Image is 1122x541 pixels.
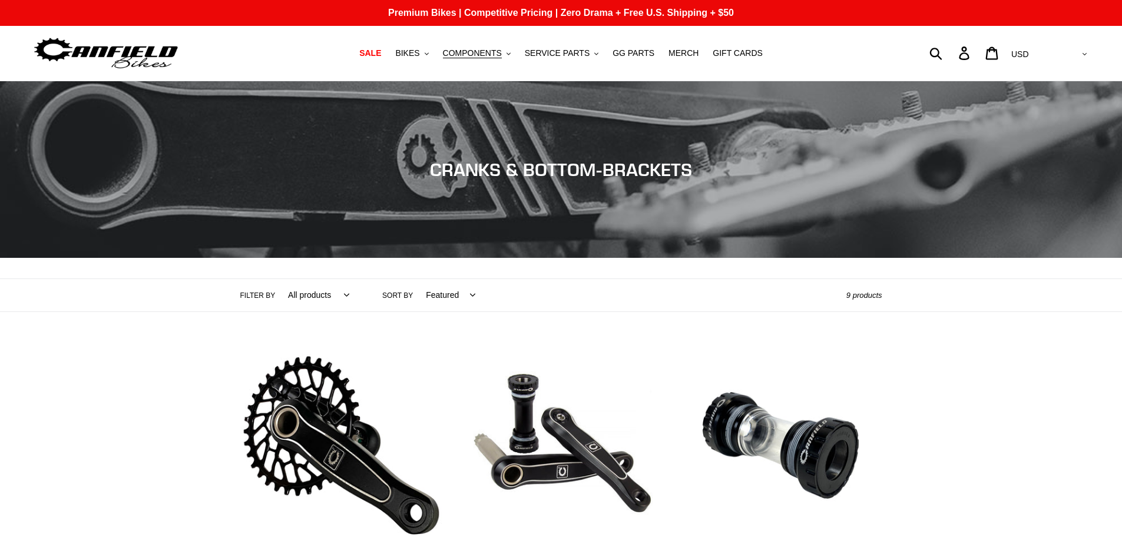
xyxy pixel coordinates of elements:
span: 9 products [846,291,882,300]
span: SALE [359,48,381,58]
a: GIFT CARDS [707,45,769,61]
span: COMPONENTS [443,48,502,58]
label: Sort by [382,290,413,301]
span: SERVICE PARTS [525,48,590,58]
img: Canfield Bikes [32,35,180,72]
span: BIKES [395,48,419,58]
input: Search [936,40,966,66]
span: MERCH [668,48,699,58]
span: GG PARTS [613,48,654,58]
a: MERCH [663,45,704,61]
button: BIKES [389,45,434,61]
span: GIFT CARDS [713,48,763,58]
label: Filter by [240,290,276,301]
a: SALE [353,45,387,61]
span: CRANKS & BOTTOM-BRACKETS [430,159,692,180]
a: GG PARTS [607,45,660,61]
button: COMPONENTS [437,45,517,61]
button: SERVICE PARTS [519,45,604,61]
